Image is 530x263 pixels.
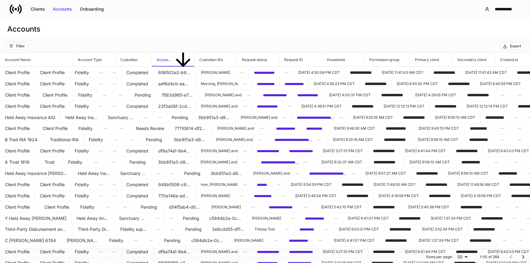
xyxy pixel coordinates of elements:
[152,53,194,67] span: Account Number
[113,193,116,199] h6: —
[207,224,250,235] td: 3e8cdd55-df10-44cf-9c36-e36870c5d54b
[252,246,284,258] td: 9e7bf687-5aae-48e5-b8af-a1ad681d7154
[258,89,292,101] td: caa59255-1002-408f-b7a0-7c355edb5732
[70,101,94,112] td: Fidelity
[329,92,371,97] p: [DATE] 4:00:37 PM CDT
[112,159,119,165] h6: —
[503,237,509,243] h6: —
[249,67,280,78] td: 79c449ac-a6d5-49ee-8e18-1ee953876fff
[204,213,247,224] td: c594db2e-0c75-491d-85f9-fe86f88933a4
[348,112,398,123] td: 2025-09-19T14:25:16.292Z
[334,215,338,221] h6: —
[292,89,324,101] td: 9b654f7a-0215-4d5d-869d-0359c3281d0d
[70,67,94,78] td: Fidelity
[206,168,248,179] td: 3bb951a3-d883-4152-b340-c4878e47df58
[180,224,207,235] td: Pending
[237,53,279,67] span: Request status
[234,238,264,243] p: [PERSON_NAME]
[99,193,103,199] h6: —
[467,104,508,108] p: [DATE] 12:12:14 PM CDT
[329,123,381,135] td: 2025-09-15T14:46:30.866Z
[296,170,299,176] h6: —
[201,81,233,86] p: Morning, [PERSON_NAME] and [PERSON_NAME]
[300,213,329,224] td: 7de9fe84-15e8-4369-a89b-0d494d1173bd
[516,204,525,210] h6: —
[113,81,116,87] h6: —
[194,53,237,67] span: Custodian IDs
[70,179,94,190] td: Fidelity
[243,159,251,165] h6: —
[38,123,74,135] td: Client Profile
[521,227,525,232] h6: —
[283,114,287,120] h6: —
[72,213,114,224] td: Held Away Annuity
[443,168,494,179] td: 2025-09-22T14:56:10.972Z
[115,168,152,179] td: Sanctuary Held Away
[243,148,247,154] h6: —
[149,237,154,243] h6: —
[309,78,360,90] td: 2025-09-14T21:56:23.096Z
[103,92,109,98] h6: —
[153,179,196,190] td: 948b5508-c983-427c-ba64-91b27a260941
[240,193,244,199] h6: —
[415,92,457,97] p: [DATE] 4:29:05 PM CDT
[506,227,510,232] h6: —
[27,4,49,14] button: Clients
[201,70,230,75] p: [PERSON_NAME]
[384,104,425,108] p: [DATE] 12:12:13 PM CDT
[39,201,75,213] td: Client Profile
[31,6,45,12] div: Clients
[156,215,159,221] h6: —
[153,78,196,90] td: aef6d4cb-eab5-4d13-bf03-f477601e1ef8
[159,235,187,247] td: Pending
[379,101,430,112] td: 2025-09-19T17:12:13.375Z
[179,168,206,179] td: Pending
[430,112,480,123] td: 2025-09-22T14:56:10.972Z
[277,182,281,187] h6: —
[121,190,153,202] td: Completed
[178,213,204,224] td: Pending
[70,190,94,202] td: Fidelity
[237,57,267,63] h6: Request status
[496,204,505,210] h6: —
[304,204,311,210] h6: —
[258,137,265,142] h6: —
[144,114,148,120] h6: —
[343,213,394,224] td: 2025-09-17T21:41:07.684Z
[426,213,476,224] td: 2025-09-20T18:37:24.478Z
[99,81,103,87] h6: —
[49,4,76,14] button: Accounts
[7,24,40,34] h3: Accounts
[279,53,322,67] span: Request ID
[104,125,110,131] h6: —
[186,235,229,247] td: c594db2e-0c75-491d-85f9-fe86f88933a4
[153,67,196,78] td: 656502e2-b96c-400a-9a77-c90e448c1dcd
[35,190,70,202] td: Client Profile
[171,227,175,232] h6: —
[453,179,504,190] td: 2025-09-22T16:48:56.033Z
[170,170,174,176] h6: —
[271,123,302,135] td: bf49af71-5aeb-488d-86d6-bf366834cb77
[316,156,369,168] td: 2025-09-19T14:20:37.534Z
[501,137,508,142] h6: —
[243,81,247,87] h6: —
[53,6,72,12] div: Accounts
[453,53,495,67] span: Secondary client
[453,57,487,63] h6: Secondary client
[301,104,342,108] p: [DATE] 4:39:51 PM CDT
[431,216,471,220] p: [DATE] 1:37:24 PM CDT
[318,246,368,258] td: 2025-09-14T20:27:51.360Z
[298,70,340,75] p: [DATE] 4:50:08 PM CDT
[121,145,153,157] td: Completed
[501,92,508,98] h6: —
[514,114,518,120] h6: —
[120,125,126,131] h6: —
[200,160,233,165] p: [PERSON_NAME] and [PERSON_NAME]
[510,44,521,49] div: Export
[409,160,451,165] p: [DATE] 9:56:10 AM CDT
[113,182,116,187] h6: —
[333,137,374,142] p: [DATE] 9:25:16 AM CDT
[461,193,501,198] p: [DATE] 4:16:58 PM CDT
[6,43,28,50] button: Filter
[465,70,507,75] p: [DATE] 11:41:43 AM CDT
